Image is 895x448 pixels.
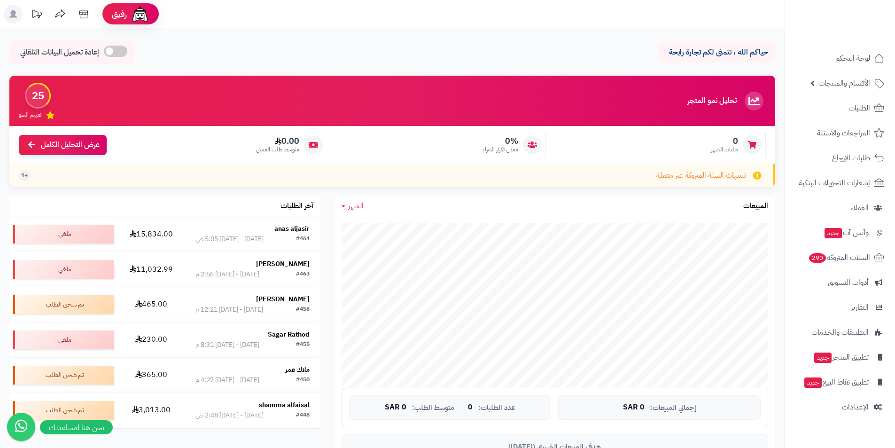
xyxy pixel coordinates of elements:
span: إشعارات التحويلات البنكية [799,176,870,189]
span: الإعدادات [842,401,869,414]
span: طلبات الشهر [711,146,738,154]
span: عرض التحليل الكامل [41,140,100,150]
a: إشعارات التحويلات البنكية [791,172,889,194]
a: التطبيقات والخدمات [791,321,889,344]
strong: [PERSON_NAME] [256,259,310,269]
span: رفيق [112,8,127,20]
span: 0 SAR [385,403,406,412]
span: 0 [711,136,738,146]
span: المراجعات والأسئلة [817,126,870,140]
span: جديد [804,377,822,388]
span: تقييم النمو [19,111,41,119]
div: تم شحن الطلب [13,401,114,420]
a: عرض التحليل الكامل [19,135,107,155]
div: #448 [296,411,310,420]
div: [DATE] - [DATE] 2:48 ص [195,411,264,420]
span: أدوات التسويق [828,276,869,289]
span: جديد [814,353,832,363]
a: وآتس آبجديد [791,221,889,244]
a: طلبات الإرجاع [791,147,889,169]
span: عدد الطلبات: [478,404,515,412]
span: السلات المتروكة [808,251,870,264]
span: معدل تكرار الشراء [483,146,518,154]
span: الطلبات [848,102,870,115]
div: تم شحن الطلب [13,295,114,314]
div: #450 [296,376,310,385]
td: 15,834.00 [118,217,185,252]
div: [DATE] - [DATE] 12:21 م [195,305,263,314]
a: تطبيق المتجرجديد [791,346,889,369]
span: تنبيهات السلة المتروكة غير مفعلة [656,170,746,181]
a: العملاء [791,196,889,219]
span: إعادة تحميل البيانات التلقائي [20,47,99,58]
a: المراجعات والأسئلة [791,122,889,144]
strong: Sagar Rathod [268,330,310,339]
span: 0% [483,136,518,146]
span: +1 [21,172,28,180]
span: الأقسام والمنتجات [818,77,870,90]
span: تطبيق المتجر [813,351,869,364]
span: التقارير [851,301,869,314]
span: تطبيق نقاط البيع [803,376,869,389]
span: العملاء [850,201,869,214]
a: السلات المتروكة290 [791,246,889,269]
p: حياكم الله ، نتمنى لكم تجارة رابحة [665,47,768,58]
h3: تحليل نمو المتجر [687,97,737,105]
a: لوحة التحكم [791,47,889,70]
span: الشهر [348,200,364,212]
div: تم شحن الطلب [13,366,114,385]
span: متوسط طلب العميل [256,146,299,154]
td: 11,032.99 [118,252,185,287]
span: 0.00 [256,136,299,146]
span: متوسط الطلب: [412,404,454,412]
div: [DATE] - [DATE] 8:31 م [195,340,259,350]
a: تطبيق نقاط البيعجديد [791,371,889,393]
span: 290 [809,253,826,263]
div: [DATE] - [DATE] 2:56 م [195,270,259,279]
a: التقارير [791,296,889,319]
a: أدوات التسويق [791,271,889,294]
h3: آخر الطلبات [280,202,313,211]
strong: shamma alfaisal [259,400,310,410]
a: الإعدادات [791,396,889,418]
div: #464 [296,235,310,244]
td: 465.00 [118,287,185,322]
div: #455 [296,340,310,350]
h3: المبيعات [743,202,768,211]
a: الطلبات [791,97,889,119]
span: التطبيقات والخدمات [811,326,869,339]
div: ملغي [13,260,114,279]
strong: ملاك عمر [285,365,310,375]
img: logo-2.png [831,25,886,45]
span: طلبات الإرجاع [832,151,870,165]
img: ai-face.png [131,5,149,24]
strong: [PERSON_NAME] [256,294,310,304]
div: [DATE] - [DATE] 5:05 ص [195,235,264,244]
span: إجمالي المبيعات: [650,404,696,412]
td: 365.00 [118,358,185,393]
span: وآتس آب [824,226,869,239]
div: #463 [296,270,310,279]
div: ملغي [13,225,114,244]
td: 3,013.00 [118,393,185,428]
a: الشهر [342,201,364,212]
span: لوحة التحكم [835,52,870,65]
a: تحديثات المنصة [25,5,48,26]
strong: anas aljasir [274,224,310,234]
span: | [460,404,462,411]
td: 230.00 [118,322,185,357]
div: ملغي [13,330,114,349]
span: 0 [468,403,473,412]
div: [DATE] - [DATE] 4:27 م [195,376,259,385]
span: جديد [825,228,842,238]
div: #458 [296,305,310,314]
span: 0 SAR [623,403,645,412]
